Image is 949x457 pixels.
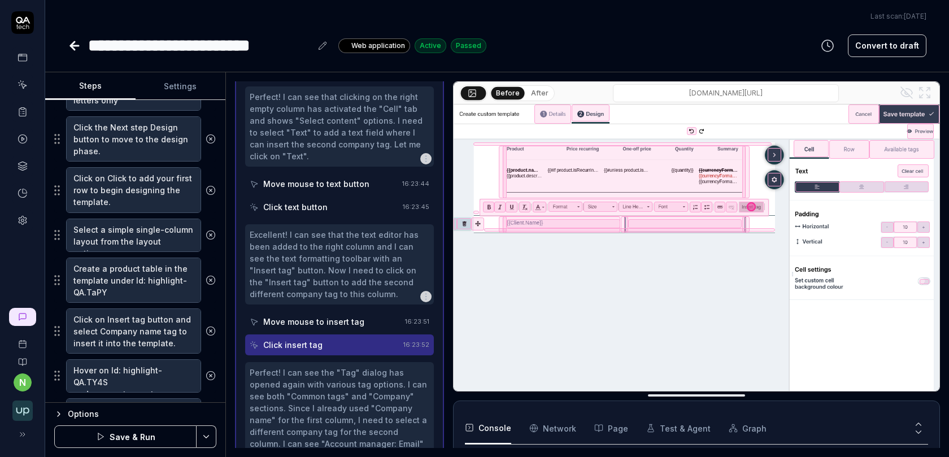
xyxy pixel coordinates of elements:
button: Remove step [201,269,220,291]
button: Page [594,412,628,444]
button: Network [529,412,576,444]
div: Suggestions [54,308,216,354]
button: Click text button16:23:45 [245,197,434,217]
div: Suggestions [54,257,216,303]
button: Settings [136,73,226,100]
button: After [526,87,553,99]
button: Remove step [201,128,220,150]
button: Move mouse to insert tag16:23:51 [245,311,434,332]
button: Upsales Logo [5,391,40,423]
a: Web application [338,38,410,53]
img: Upsales Logo [12,401,33,421]
button: Open in full screen [916,84,934,102]
time: 16:23:45 [403,203,429,211]
div: Excellent! I can see that the text editor has been added to the right column and I can see the te... [250,229,429,300]
button: Options [54,407,216,421]
button: Console [465,412,511,444]
time: 16:23:51 [405,317,429,325]
time: [DATE] [904,12,926,20]
button: Move mouse to text button16:23:44 [245,173,434,194]
span: Last scan: [870,11,926,21]
button: Last scan:[DATE] [870,11,926,21]
img: Screenshot [454,105,939,408]
button: Remove step [201,224,220,246]
button: Convert to draft [848,34,926,57]
div: Suggestions [54,167,216,213]
time: 16:23:44 [402,180,429,188]
button: Test & Agent [646,412,711,444]
button: Remove step [201,320,220,342]
div: Move mouse to insert tag [263,316,364,328]
div: Options [68,407,216,421]
button: Click insert tag16:23:52 [245,334,434,355]
button: Steps [45,73,136,100]
button: Before [491,86,524,99]
time: 16:23:52 [403,341,429,349]
button: Remove step [201,364,220,387]
div: Click insert tag [263,339,323,351]
button: Show all interative elements [898,84,916,102]
div: Passed [451,38,486,53]
span: Web application [351,41,405,51]
div: Click text button [263,201,328,213]
button: Save & Run [54,425,197,448]
div: Suggestions [54,218,216,253]
div: Move mouse to text button [263,178,369,190]
button: Graph [729,412,767,444]
button: View version history [814,34,841,57]
div: Active [415,38,446,53]
button: n [14,373,32,391]
a: Book a call with us [5,330,40,349]
div: Perfect! I can see that clicking on the right empty column has activated the "Cell" tab and shows... [250,91,429,162]
a: New conversation [9,308,36,326]
a: Documentation [5,349,40,367]
div: Suggestions [54,116,216,162]
button: Remove step [201,179,220,202]
div: Suggestions [54,359,216,393]
div: Suggestions [54,398,216,456]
